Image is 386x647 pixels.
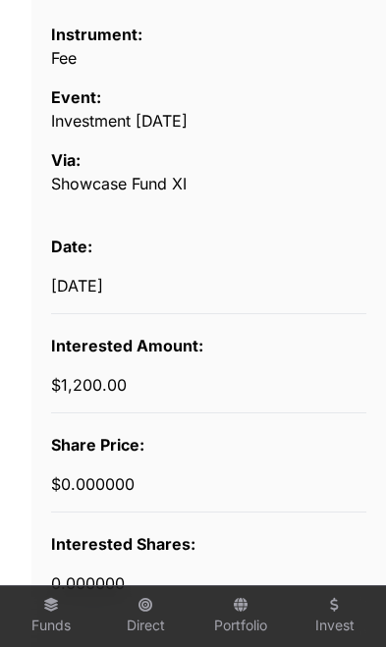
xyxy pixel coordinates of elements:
[51,111,188,131] span: Investment [DATE]
[51,534,195,554] span: Interested Shares:
[51,336,203,355] span: Interested Amount:
[51,48,77,68] span: Fee
[106,590,185,643] a: Direct
[51,237,92,256] span: Date:
[51,472,366,496] div: $0.000000
[51,25,142,44] span: Instrument:
[12,590,90,643] a: Funds
[51,174,187,193] a: Showcase Fund XI
[51,435,144,455] span: Share Price:
[51,571,366,595] div: 0.000000
[51,373,366,397] div: $1,200.00
[201,590,280,643] a: Portfolio
[288,553,386,647] iframe: Chat Widget
[51,150,81,170] span: Via:
[51,274,366,297] div: [DATE]
[51,87,101,107] span: Event:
